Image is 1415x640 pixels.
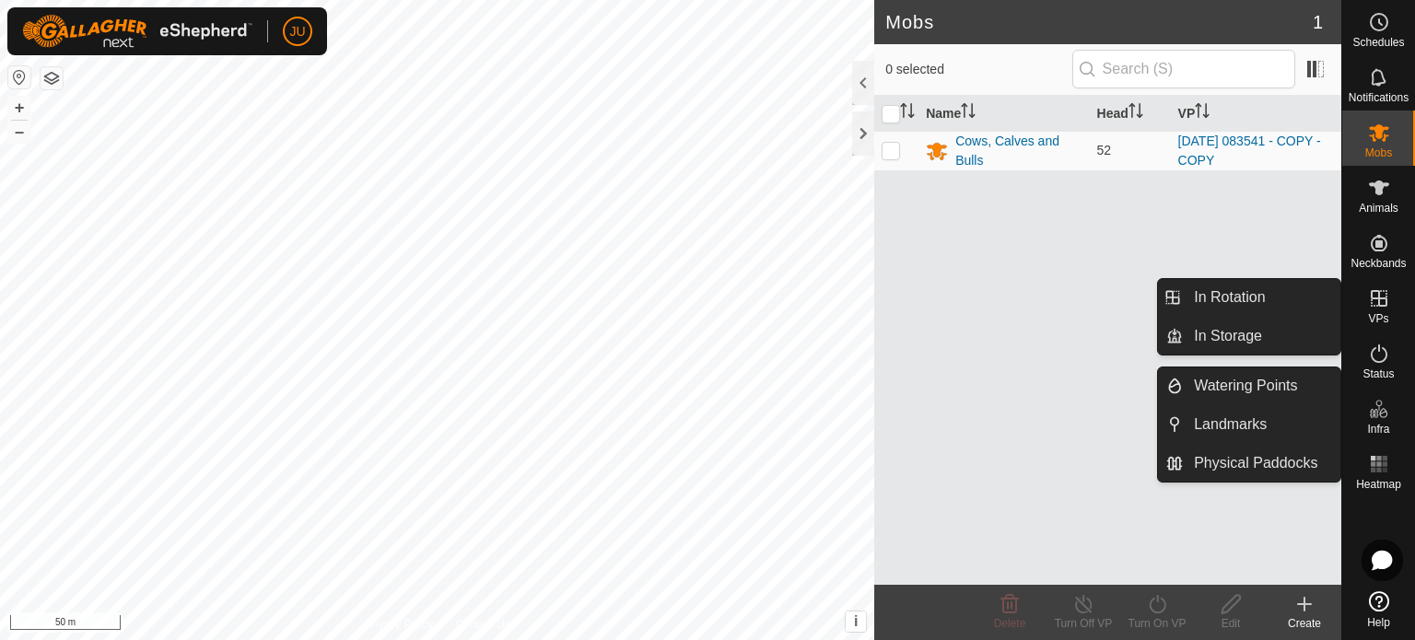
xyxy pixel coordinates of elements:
span: In Rotation [1194,286,1265,308]
span: Mobs [1365,147,1392,158]
button: Map Layers [41,67,63,89]
p-sorticon: Activate to sort [1195,106,1210,121]
div: Turn Off VP [1047,615,1120,632]
span: Animals [1359,203,1398,214]
span: Delete [994,617,1026,630]
div: Cows, Calves and Bulls [955,132,1082,170]
img: Gallagher Logo [22,15,252,48]
button: i [846,611,866,632]
span: Landmarks [1194,413,1267,436]
span: 0 selected [885,60,1071,79]
span: Physical Paddocks [1194,452,1317,474]
a: Help [1342,584,1415,635]
li: In Storage [1158,318,1340,355]
a: [DATE] 083541 - COPY - COPY [1178,134,1321,168]
a: Privacy Policy [365,616,434,633]
th: VP [1171,96,1341,132]
button: Reset Map [8,66,30,88]
li: Landmarks [1158,406,1340,443]
span: Status [1362,368,1394,379]
button: – [8,121,30,143]
input: Search (S) [1072,50,1295,88]
div: Edit [1194,615,1268,632]
div: Create [1268,615,1341,632]
button: + [8,97,30,119]
p-sorticon: Activate to sort [961,106,976,121]
span: Help [1367,617,1390,628]
div: Turn On VP [1120,615,1194,632]
span: 1 [1313,8,1323,36]
span: JU [289,22,305,41]
span: Infra [1367,424,1389,435]
span: 52 [1097,143,1112,157]
span: Notifications [1349,92,1409,103]
li: In Rotation [1158,279,1340,316]
p-sorticon: Activate to sort [900,106,915,121]
a: Contact Us [455,616,509,633]
a: Landmarks [1183,406,1340,443]
a: Physical Paddocks [1183,445,1340,482]
span: In Storage [1194,325,1262,347]
a: In Rotation [1183,279,1340,316]
li: Physical Paddocks [1158,445,1340,482]
p-sorticon: Activate to sort [1128,106,1143,121]
th: Head [1090,96,1171,132]
a: In Storage [1183,318,1340,355]
li: Watering Points [1158,367,1340,404]
span: i [854,613,858,629]
span: Schedules [1352,37,1404,48]
span: Neckbands [1351,258,1406,269]
span: VPs [1368,313,1388,324]
th: Name [918,96,1089,132]
h2: Mobs [885,11,1313,33]
span: Heatmap [1356,479,1401,490]
a: Watering Points [1183,367,1340,404]
span: Watering Points [1194,375,1297,397]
